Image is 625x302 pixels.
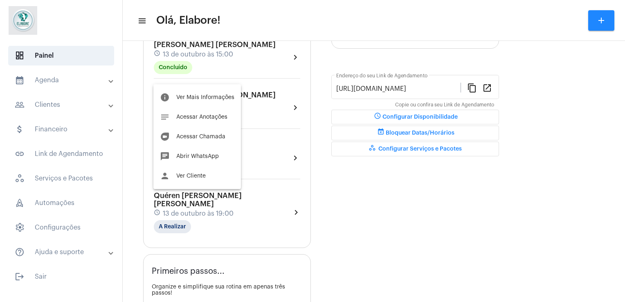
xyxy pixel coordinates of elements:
mat-icon: notes [160,112,170,122]
span: Abrir WhatsApp [176,153,219,159]
mat-icon: duo [160,132,170,142]
mat-icon: info [160,92,170,102]
span: Ver Cliente [176,173,206,179]
mat-icon: person [160,171,170,181]
mat-icon: chat [160,151,170,161]
span: Acessar Chamada [176,134,225,140]
span: Ver Mais Informações [176,95,234,100]
span: Acessar Anotações [176,114,227,120]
